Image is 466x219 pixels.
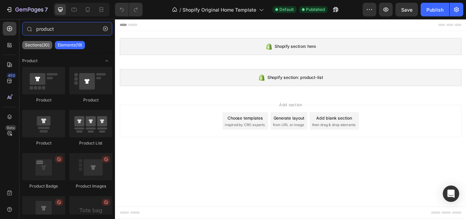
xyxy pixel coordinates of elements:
[58,42,82,48] p: Elements(19)
[183,6,256,13] span: Shopify Original Home Template
[443,186,459,202] div: Open Intercom Messenger
[230,120,280,126] span: then drag & drop elements
[131,112,173,119] div: Choose templates
[179,6,181,13] span: /
[185,112,221,119] div: Generate layout
[25,42,49,48] p: Sections(30)
[69,140,112,146] div: Product List
[395,3,418,16] button: Save
[279,6,294,13] span: Default
[235,112,276,119] div: Add blank section
[45,5,48,14] p: 7
[115,3,143,16] div: Undo/Redo
[421,3,449,16] button: Publish
[186,28,234,36] span: Shopify section: hero
[6,73,16,78] div: 450
[22,140,65,146] div: Product
[178,64,243,72] span: Shopify section: product-list
[22,97,65,103] div: Product
[3,3,51,16] button: 7
[69,183,112,189] div: Product Images
[69,97,112,103] div: Product
[5,125,16,131] div: Beta
[115,19,466,219] iframe: Design area
[401,7,412,13] span: Save
[101,55,112,66] span: Toggle open
[189,96,221,104] span: Add section
[306,6,325,13] span: Published
[184,120,220,126] span: from URL or image
[426,6,443,13] div: Publish
[22,58,38,64] span: Product
[22,183,65,189] div: Product Badge
[128,120,175,126] span: inspired by CRO experts
[22,22,112,36] input: Search Sections & Elements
